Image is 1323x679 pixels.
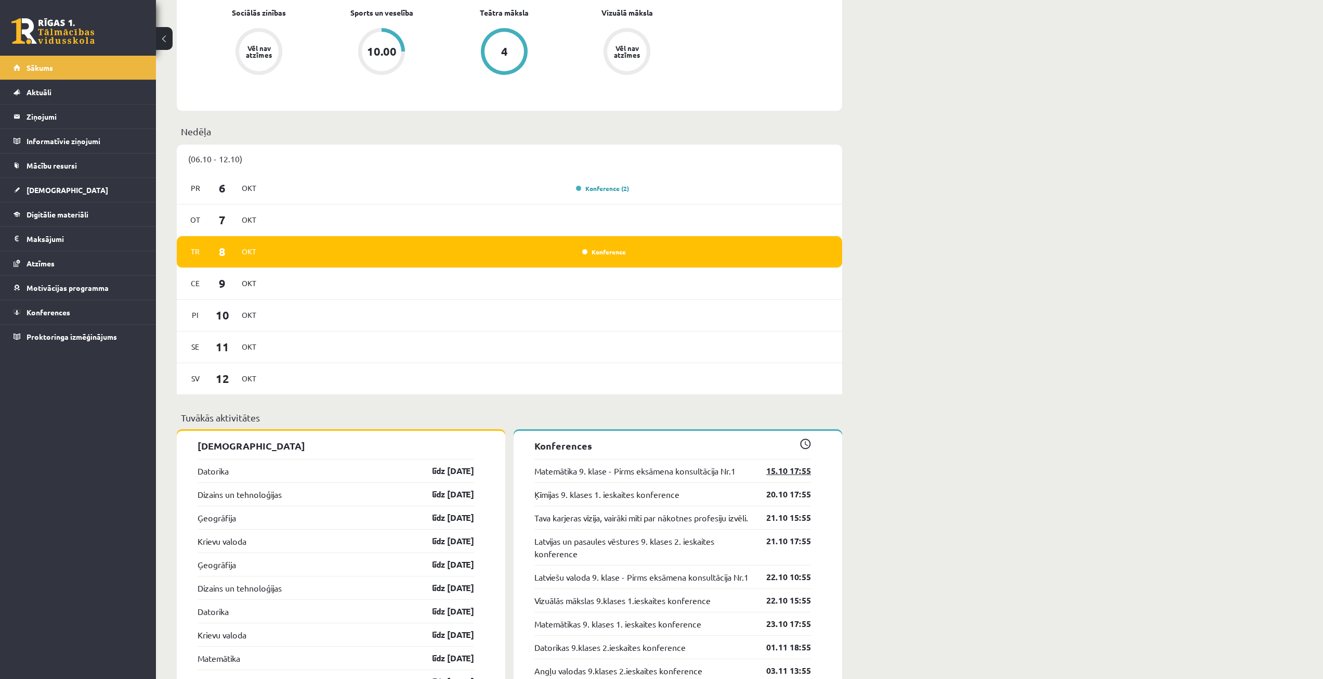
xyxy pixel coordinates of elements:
[198,511,236,524] a: Ģeogrāfija
[414,652,474,664] a: līdz [DATE]
[198,488,282,501] a: Dizains un tehnoloģijas
[612,45,641,58] div: Vēl nav atzīmes
[27,87,51,97] span: Aktuāli
[751,511,811,524] a: 21.10 15:55
[238,275,260,291] span: Okt
[185,307,206,323] span: Pi
[414,535,474,547] a: līdz [DATE]
[27,227,143,251] legend: Maksājumi
[238,212,260,228] span: Okt
[27,105,143,129] legend: Ziņojumi
[185,244,206,260] span: Tr
[534,641,686,654] a: Datorikas 9.klases 2.ieskaites konference
[414,465,474,477] a: līdz [DATE]
[751,594,811,607] a: 22.10 15:55
[414,605,474,618] a: līdz [DATE]
[14,178,143,202] a: [DEMOGRAPHIC_DATA]
[367,46,397,57] div: 10.00
[27,210,88,219] span: Digitālie materiāli
[14,300,143,324] a: Konferences
[751,535,811,547] a: 21.10 17:55
[751,664,811,677] a: 03.11 13:55
[27,283,109,292] span: Motivācijas programma
[27,161,77,170] span: Mācību resursi
[206,180,239,197] span: 6
[244,45,273,58] div: Vēl nav atzīmes
[206,211,239,228] span: 7
[27,259,55,268] span: Atzīmes
[751,571,811,583] a: 22.10 10:55
[198,558,236,571] a: Ģeogrāfija
[501,46,508,57] div: 4
[534,571,749,583] a: Latviešu valoda 9. klase - Pirms eksāmena konsultācija Nr.1
[414,488,474,501] a: līdz [DATE]
[27,332,117,341] span: Proktoringa izmēģinājums
[480,7,529,18] a: Teātra māksla
[14,325,143,349] a: Proktoringa izmēģinājums
[14,227,143,251] a: Maksājumi
[238,307,260,323] span: Okt
[751,465,811,477] a: 15.10 17:55
[534,594,711,607] a: Vizuālās mākslas 9.klases 1.ieskaites konference
[206,275,239,292] span: 9
[534,535,751,560] a: Latvijas un pasaules vēstures 9. klases 2. ieskaites konference
[238,370,260,387] span: Okt
[350,7,413,18] a: Sports un veselība
[185,339,206,355] span: Se
[534,618,701,630] a: Matemātikas 9. klases 1. ieskaites konference
[534,488,679,501] a: Ķīmijas 9. klases 1. ieskaites konference
[238,339,260,355] span: Okt
[11,18,95,44] a: Rīgas 1. Tālmācības vidusskola
[198,28,320,77] a: Vēl nav atzīmes
[206,338,239,355] span: 11
[576,184,629,193] a: Konference (2)
[198,605,229,618] a: Datorika
[185,212,206,228] span: Ot
[238,180,260,196] span: Okt
[601,7,653,18] a: Vizuālā māksla
[27,185,108,195] span: [DEMOGRAPHIC_DATA]
[534,664,702,677] a: Angļu valodas 9.klases 2.ieskaites konference
[14,276,143,300] a: Motivācijas programma
[14,153,143,177] a: Mācību resursi
[206,306,239,324] span: 10
[414,629,474,641] a: līdz [DATE]
[185,275,206,291] span: Ce
[582,248,626,256] a: Konference
[414,558,474,571] a: līdz [DATE]
[27,308,70,317] span: Konferences
[198,535,246,547] a: Krievu valoda
[320,28,443,77] a: 10.00
[751,618,811,630] a: 23.10 17:55
[14,80,143,104] a: Aktuāli
[414,511,474,524] a: līdz [DATE]
[181,411,838,425] p: Tuvākās aktivitātes
[177,145,842,173] div: (06.10 - 12.10)
[751,488,811,501] a: 20.10 17:55
[198,629,246,641] a: Krievu valoda
[534,511,748,524] a: Tava karjeras vīzija, vairāki mīti par nākotnes profesiju izvēli.
[206,370,239,387] span: 12
[198,652,240,664] a: Matemātika
[198,439,474,453] p: [DEMOGRAPHIC_DATA]
[185,370,206,387] span: Sv
[751,641,811,654] a: 01.11 18:55
[14,251,143,275] a: Atzīmes
[206,243,239,260] span: 8
[14,105,143,129] a: Ziņojumi
[14,202,143,226] a: Digitālie materiāli
[534,439,811,453] p: Konferences
[27,63,53,72] span: Sākums
[534,465,736,477] a: Matemātika 9. klase - Pirms eksāmena konsultācija Nr.1
[185,180,206,196] span: Pr
[14,56,143,80] a: Sākums
[566,28,688,77] a: Vēl nav atzīmes
[414,582,474,594] a: līdz [DATE]
[232,7,286,18] a: Sociālās zinības
[14,129,143,153] a: Informatīvie ziņojumi
[27,129,143,153] legend: Informatīvie ziņojumi
[181,124,838,138] p: Nedēļa
[198,465,229,477] a: Datorika
[238,244,260,260] span: Okt
[198,582,282,594] a: Dizains un tehnoloģijas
